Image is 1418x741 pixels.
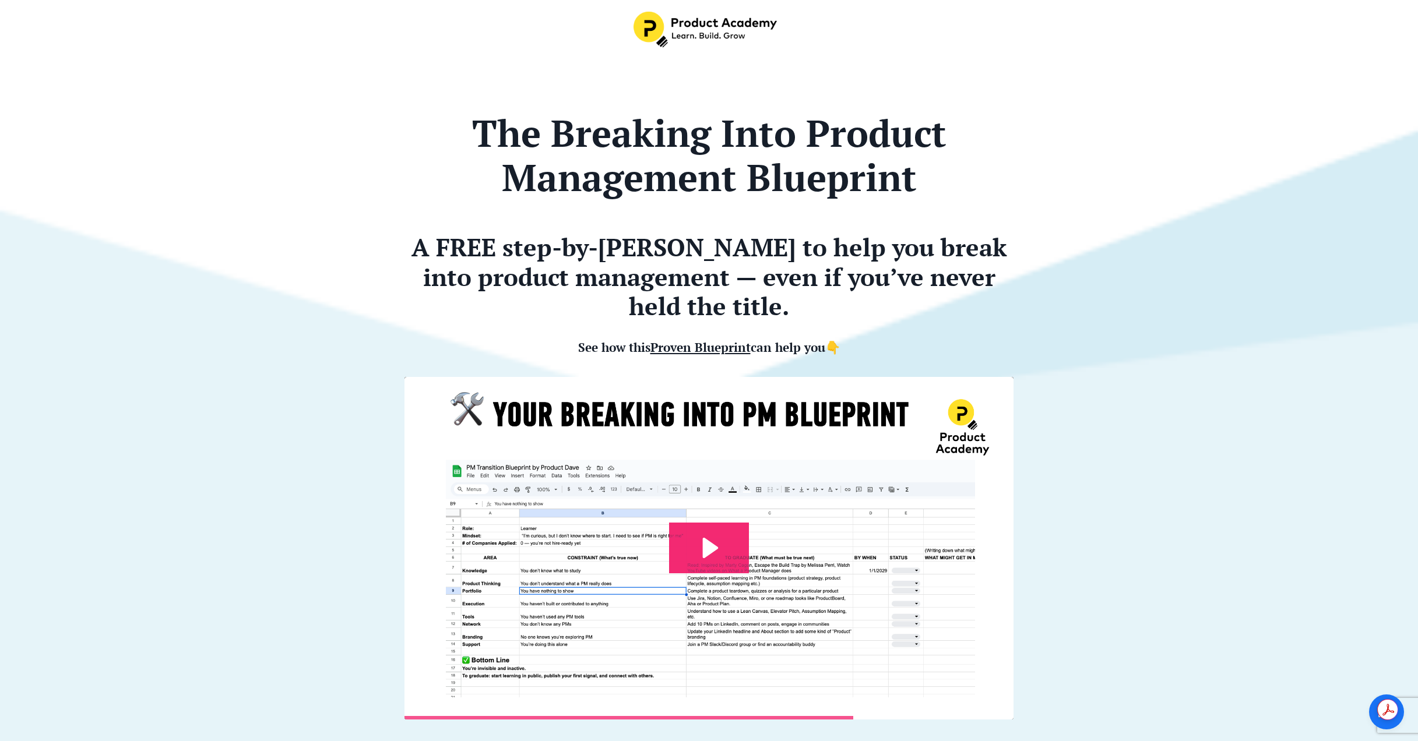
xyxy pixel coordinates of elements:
[669,523,748,573] button: Play Video: file-uploads/sites/127338/video/7e45aa-001e-eb01-81e-76e7130611_Promo_-_Breaking_into...
[634,12,779,48] img: Header Logo
[472,108,946,202] b: The Breaking Into Product Management Blueprint
[404,325,1014,354] h5: See how this can help you👇
[411,231,1007,322] b: A FREE step-by-[PERSON_NAME] to help you break into product management — even if you’ve never hel...
[1369,694,1404,729] a: Open chat
[650,339,751,355] span: Proven Blueprint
